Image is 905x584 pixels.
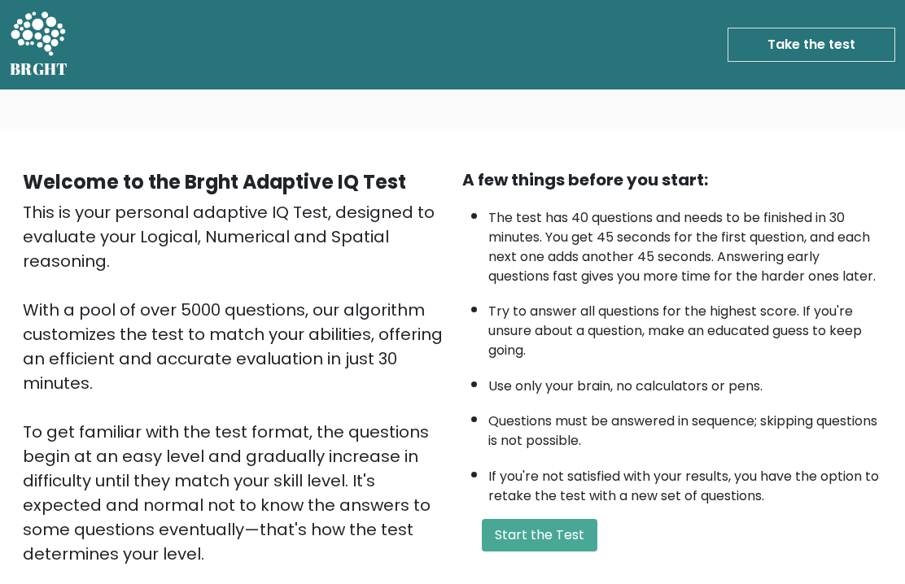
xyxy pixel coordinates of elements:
a: Take the test [728,28,895,62]
li: Try to answer all questions for the highest score. If you're unsure about a question, make an edu... [488,294,882,360]
li: Use only your brain, no calculators or pens. [488,368,882,396]
a: BRGHT [10,7,68,83]
div: A few things before you start: [462,168,882,192]
li: The test has 40 questions and needs to be finished in 30 minutes. You get 45 seconds for the firs... [488,200,882,286]
h5: BRGHT [10,59,68,79]
li: If you're not satisfied with your results, you have the option to retake the test with a new set ... [488,459,882,506]
b: Welcome to the Brght Adaptive IQ Test [23,168,406,195]
li: Questions must be answered in sequence; skipping questions is not possible. [488,403,882,451]
button: Start the Test [482,519,597,551]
